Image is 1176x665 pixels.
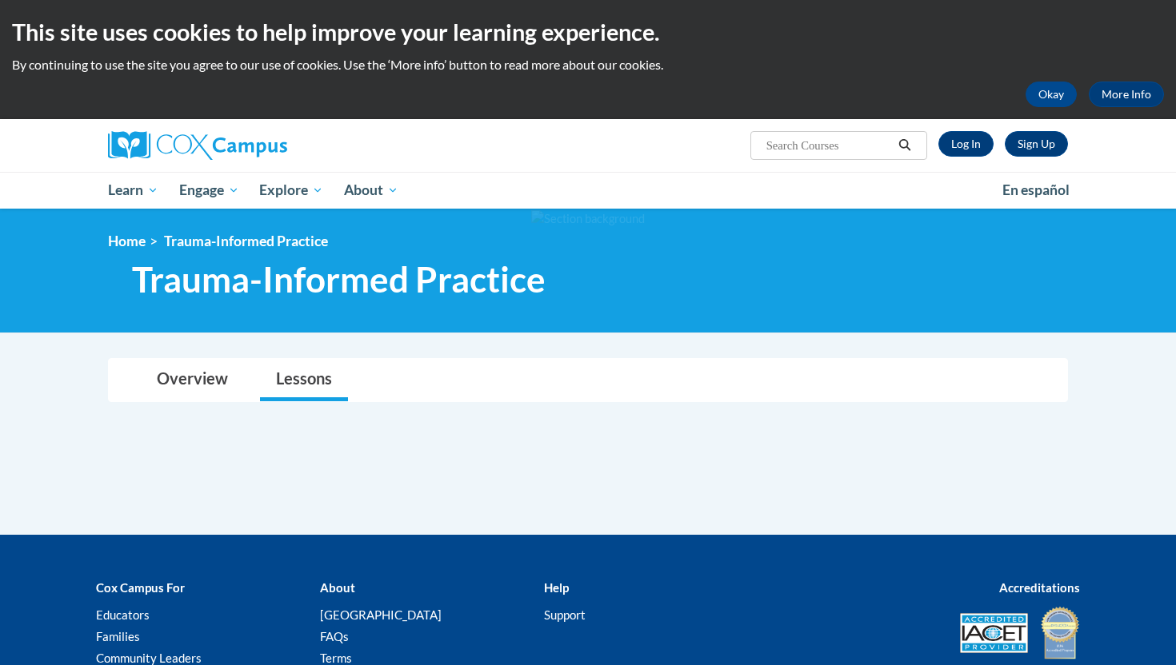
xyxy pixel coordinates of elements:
[765,136,893,155] input: Search Courses
[96,651,202,665] a: Community Leaders
[96,580,185,595] b: Cox Campus For
[12,16,1164,48] h2: This site uses cookies to help improve your learning experience.
[260,359,348,401] a: Lessons
[1005,131,1068,157] a: Register
[531,210,645,228] img: Section background
[12,56,1164,74] p: By continuing to use the site you agree to our use of cookies. Use the ‘More info’ button to read...
[893,136,917,155] button: Search
[992,173,1080,207] a: En español
[334,172,409,209] a: About
[938,131,994,157] a: Log In
[960,613,1028,653] img: Accredited IACET® Provider
[320,607,442,622] a: [GEOGRAPHIC_DATA]
[344,181,398,200] span: About
[169,172,250,209] a: Engage
[179,181,239,200] span: Engage
[1040,605,1080,661] img: IDA® Accredited
[544,607,586,622] a: Support
[249,172,334,209] a: Explore
[320,651,352,665] a: Terms
[108,131,287,160] img: Cox Campus
[999,580,1080,595] b: Accreditations
[1089,82,1164,107] a: More Info
[108,131,412,160] a: Cox Campus
[84,172,1092,209] div: Main menu
[108,181,158,200] span: Learn
[96,607,150,622] a: Educators
[132,258,546,301] span: Trauma-Informed Practice
[259,181,323,200] span: Explore
[320,580,355,595] b: About
[108,233,146,249] a: Home
[1026,82,1077,107] button: Okay
[1002,181,1070,198] span: En español
[544,580,569,595] b: Help
[320,629,349,643] a: FAQs
[98,172,169,209] a: Learn
[164,233,328,249] span: Trauma-Informed Practice
[96,629,140,643] a: Families
[141,359,244,401] a: Overview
